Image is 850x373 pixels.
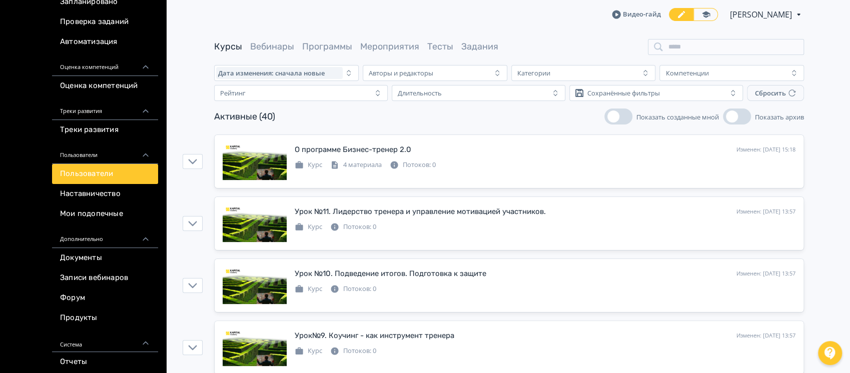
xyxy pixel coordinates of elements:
div: Урок №11. Лидерство тренера и управление мотивацией участников. [295,206,546,217]
div: Изменен: [DATE] 15:18 [736,145,795,154]
div: Пользователи [52,140,158,164]
button: Авторы и редакторы [363,65,507,81]
div: Изменен: [DATE] 13:57 [736,331,795,340]
a: Наставничество [52,184,158,204]
button: Категории [511,65,656,81]
div: Компетенции [665,69,708,77]
a: Курсы [214,41,242,52]
div: Дополнительно [52,224,158,248]
div: Курс [295,160,322,170]
span: Ирина Нукраева [730,8,793,20]
a: Форум [52,288,158,308]
button: Длительность [392,85,565,101]
a: Мои подопечные [52,204,158,224]
a: Программы [302,41,352,52]
span: Показать архив [755,112,804,121]
a: Проверка заданий [52,12,158,32]
a: Отчеты [52,352,158,372]
div: Рейтинг [220,89,246,97]
a: Тесты [427,41,453,52]
a: Задания [461,41,498,52]
a: Треки развития [52,120,158,140]
div: Курс [295,222,322,232]
div: Изменен: [DATE] 13:57 [736,269,795,278]
span: Показать созданные мной [636,112,719,121]
div: Потоков: 0 [390,160,436,170]
div: Потоков: 0 [330,222,376,232]
a: Продукты [52,308,158,328]
div: Потоков: 0 [330,284,376,294]
a: Мероприятия [360,41,419,52]
div: Изменен: [DATE] 13:57 [736,207,795,216]
a: Вебинары [250,41,294,52]
button: Сохранённые фильтры [569,85,743,101]
div: Треки развития [52,96,158,120]
div: Урок №10. Подведение итогов. Подготовка к защите [295,268,486,279]
a: Видео-гайд [612,9,661,19]
span: Дата изменения: сначала новые [218,69,325,77]
button: Дата изменения: сначала новые [214,65,359,81]
div: Урок№9. Коучинг - как инструмент тренера [295,330,454,341]
div: Курс [295,346,322,356]
div: Система [52,328,158,352]
a: Пользователи [52,164,158,184]
a: Переключиться в режим ученика [693,8,718,21]
button: Сбросить [747,85,804,101]
div: Сохранённые фильтры [587,89,660,97]
button: Компетенции [659,65,804,81]
div: Категории [517,69,550,77]
div: Потоков: 0 [330,346,376,356]
div: Активные (40) [214,110,275,123]
div: 4 материала [330,160,382,170]
div: Курс [295,284,322,294]
div: Оценка компетенций [52,52,158,76]
a: Документы [52,248,158,268]
a: Автоматизация [52,32,158,52]
button: Рейтинг [214,85,388,101]
div: Авторы и редакторы [369,69,433,77]
a: Записи вебинаров [52,268,158,288]
div: О программе Бизнес-тренер 2.0 [295,144,411,155]
div: Длительность [398,89,442,97]
a: Оценка компетенций [52,76,158,96]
